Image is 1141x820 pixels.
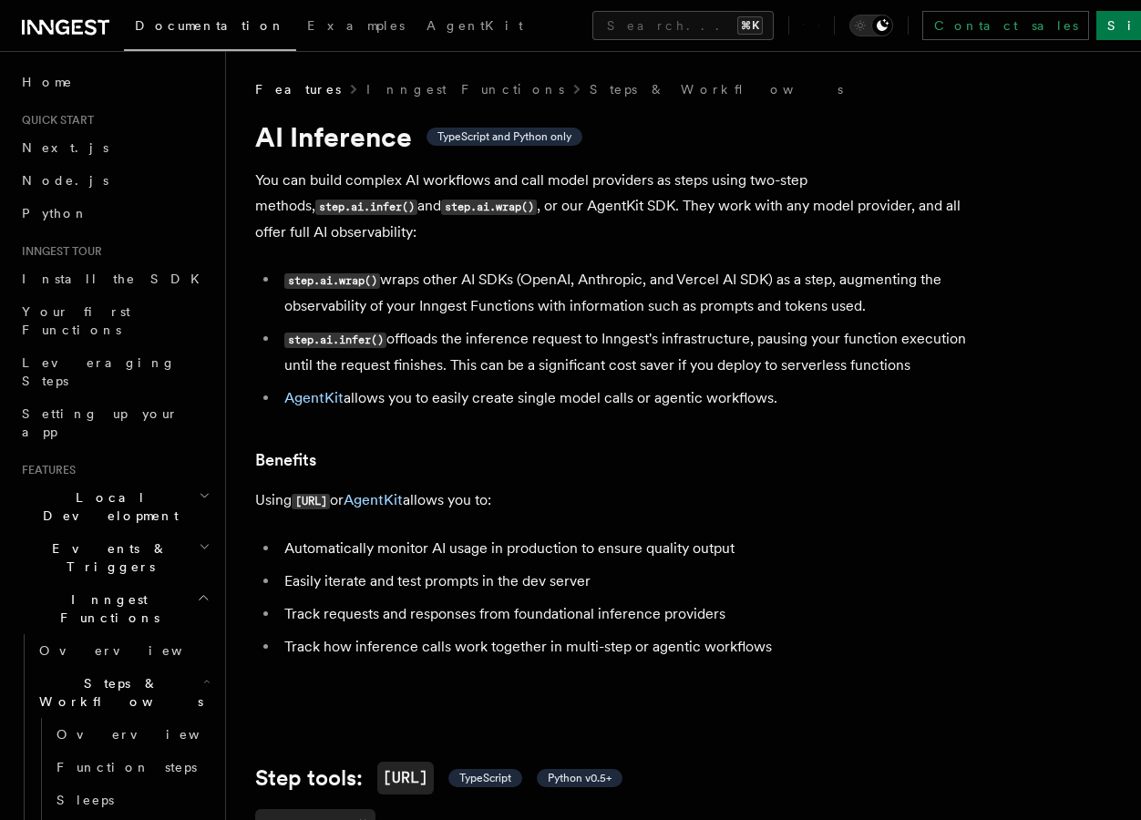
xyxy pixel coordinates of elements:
[284,273,380,289] code: step.ai.wrap()
[279,634,984,660] li: Track how inference calls work together in multi-step or agentic workflows
[15,539,199,576] span: Events & Triggers
[15,66,214,98] a: Home
[849,15,893,36] button: Toggle dark mode
[441,200,537,215] code: step.ai.wrap()
[15,590,197,627] span: Inngest Functions
[279,601,984,627] li: Track requests and responses from foundational inference providers
[49,751,214,784] a: Function steps
[124,5,296,51] a: Documentation
[922,11,1089,40] a: Contact sales
[284,333,386,348] code: step.ai.infer()
[315,200,417,215] code: step.ai.infer()
[15,197,214,230] a: Python
[15,244,102,259] span: Inngest tour
[255,168,984,245] p: You can build complex AI workflows and call model providers as steps using two-step methods, and ...
[32,634,214,667] a: Overview
[255,487,984,514] p: Using or allows you to:
[284,389,344,406] a: AgentKit
[15,583,214,634] button: Inngest Functions
[22,272,211,286] span: Install the SDK
[377,762,434,794] code: [URL]
[22,173,108,188] span: Node.js
[15,532,214,583] button: Events & Triggers
[15,131,214,164] a: Next.js
[22,355,176,388] span: Leveraging Steps
[255,120,984,153] h1: AI Inference
[459,771,511,785] span: TypeScript
[49,784,214,816] a: Sleeps
[22,140,108,155] span: Next.js
[427,18,523,33] span: AgentKit
[15,164,214,197] a: Node.js
[366,80,564,98] a: Inngest Functions
[292,494,330,509] code: [URL]
[307,18,405,33] span: Examples
[592,11,774,40] button: Search...⌘K
[15,295,214,346] a: Your first Functions
[279,536,984,561] li: Automatically monitor AI usage in production to ensure quality output
[255,762,622,794] a: Step tools:[URL] TypeScript Python v0.5+
[548,771,612,785] span: Python v0.5+
[15,113,94,128] span: Quick start
[437,129,571,144] span: TypeScript and Python only
[344,491,403,508] a: AgentKit
[279,569,984,594] li: Easily iterate and test prompts in the dev server
[15,262,214,295] a: Install the SDK
[57,793,114,807] span: Sleeps
[135,18,285,33] span: Documentation
[57,760,197,774] span: Function steps
[15,397,214,448] a: Setting up your app
[22,304,130,337] span: Your first Functions
[22,406,179,439] span: Setting up your app
[255,80,341,98] span: Features
[416,5,534,49] a: AgentKit
[39,643,227,658] span: Overview
[22,206,88,220] span: Python
[296,5,416,49] a: Examples
[590,80,843,98] a: Steps & Workflows
[15,488,199,525] span: Local Development
[49,718,214,751] a: Overview
[32,674,203,711] span: Steps & Workflows
[279,385,984,411] li: allows you to easily create single model calls or agentic workflows.
[22,73,73,91] span: Home
[255,447,316,473] a: Benefits
[57,727,244,742] span: Overview
[32,667,214,718] button: Steps & Workflows
[279,326,984,378] li: offloads the inference request to Inngest's infrastructure, pausing your function execution until...
[279,267,984,319] li: wraps other AI SDKs (OpenAI, Anthropic, and Vercel AI SDK) as a step, augmenting the observabilit...
[15,481,214,532] button: Local Development
[15,346,214,397] a: Leveraging Steps
[737,16,763,35] kbd: ⌘K
[15,463,76,477] span: Features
